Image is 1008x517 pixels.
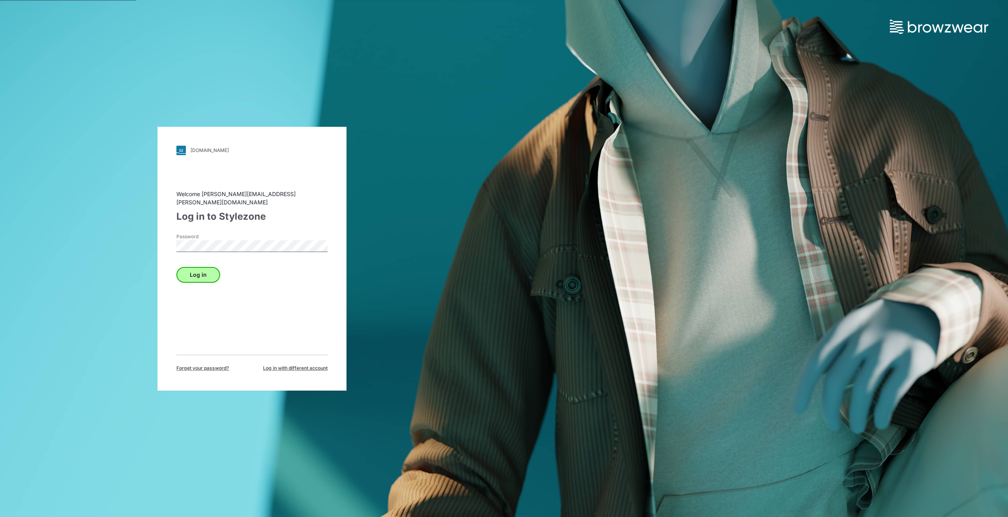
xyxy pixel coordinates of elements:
[263,365,328,372] span: Log in with different account
[176,233,232,240] label: Password
[176,146,186,155] img: svg+xml;base64,PHN2ZyB3aWR0aD0iMjgiIGhlaWdodD0iMjgiIHZpZXdCb3g9IjAgMCAyOCAyOCIgZmlsbD0ibm9uZSIgeG...
[191,147,229,153] div: [DOMAIN_NAME]
[176,209,328,224] div: Log in to Stylezone
[176,190,328,206] div: Welcome [PERSON_NAME][EMAIL_ADDRESS][PERSON_NAME][DOMAIN_NAME]
[890,20,988,34] img: browzwear-logo.73288ffb.svg
[176,365,229,372] span: Forget your password?
[176,146,328,155] a: [DOMAIN_NAME]
[176,267,220,283] button: Log in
